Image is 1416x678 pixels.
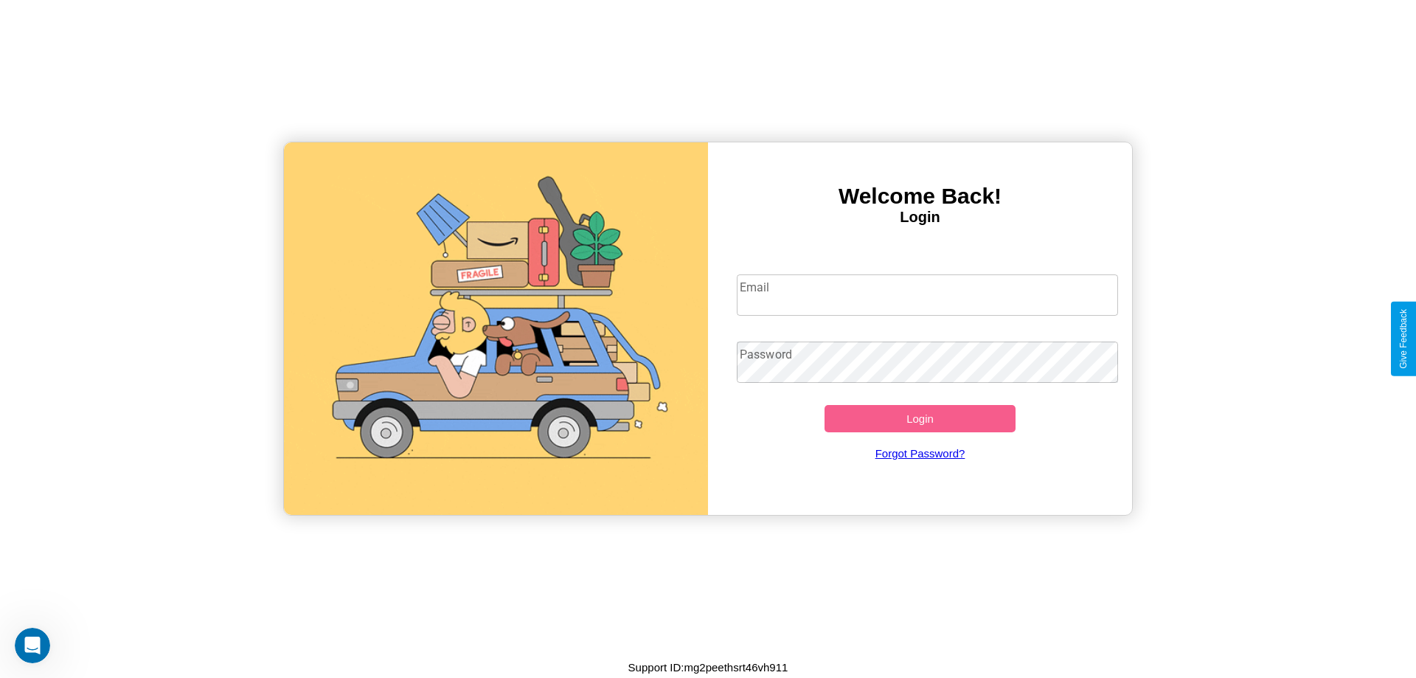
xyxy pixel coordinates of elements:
h4: Login [708,209,1132,226]
iframe: Intercom live chat [15,628,50,663]
img: gif [284,142,708,515]
a: Forgot Password? [729,432,1111,474]
h3: Welcome Back! [708,184,1132,209]
button: Login [825,405,1016,432]
p: Support ID: mg2peethsrt46vh911 [628,657,788,677]
div: Give Feedback [1398,309,1409,369]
